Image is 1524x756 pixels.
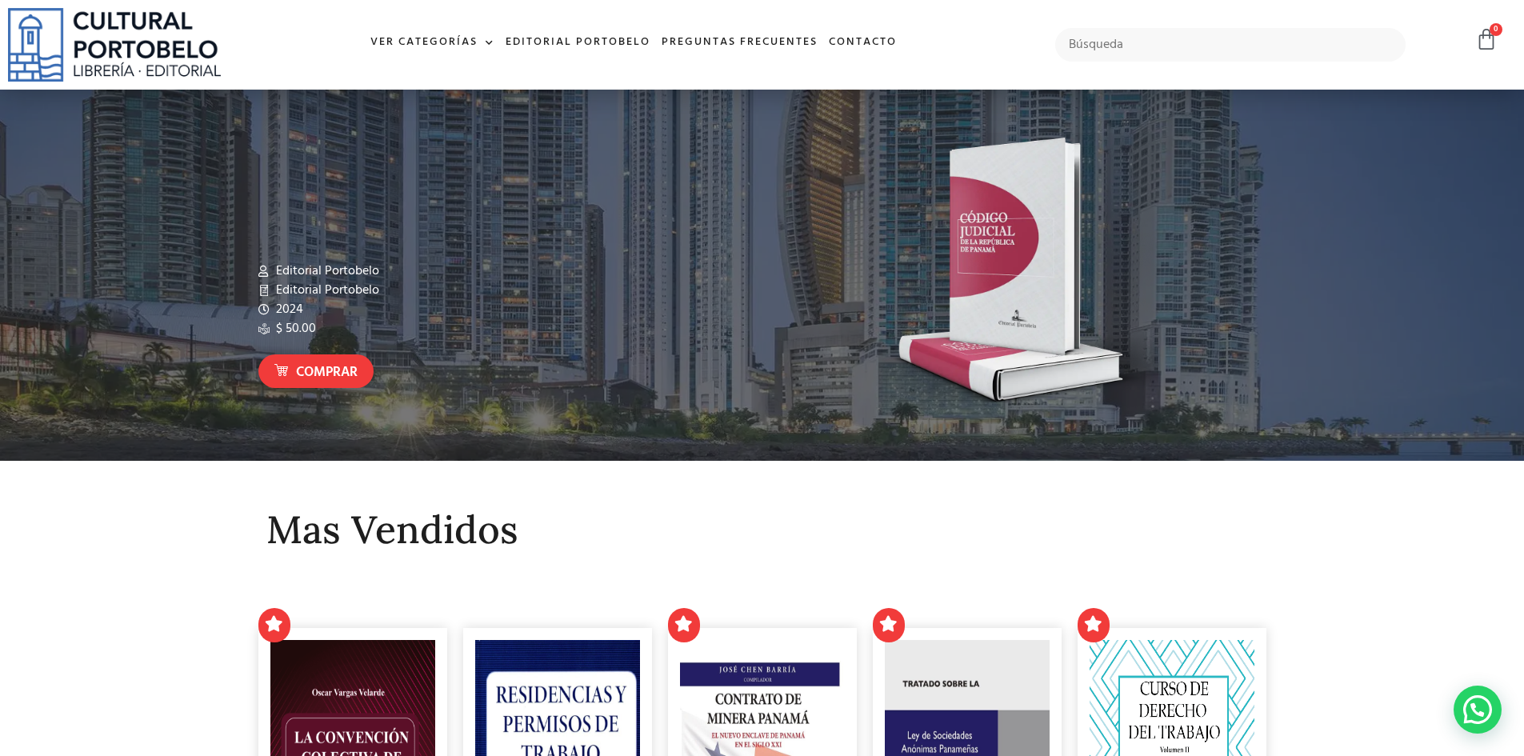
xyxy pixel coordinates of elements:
[1475,28,1498,51] a: 0
[272,300,303,319] span: 2024
[1055,28,1406,62] input: Búsqueda
[1454,686,1502,734] div: WhatsApp contact
[1490,23,1502,36] span: 0
[272,281,379,300] span: Editorial Portobelo
[365,26,500,60] a: Ver Categorías
[823,26,902,60] a: Contacto
[656,26,823,60] a: Preguntas frecuentes
[296,362,358,383] span: Comprar
[266,509,1258,551] h2: Mas Vendidos
[500,26,656,60] a: Editorial Portobelo
[258,354,374,389] a: Comprar
[272,319,316,338] span: $ 50.00
[272,262,379,281] span: Editorial Portobelo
